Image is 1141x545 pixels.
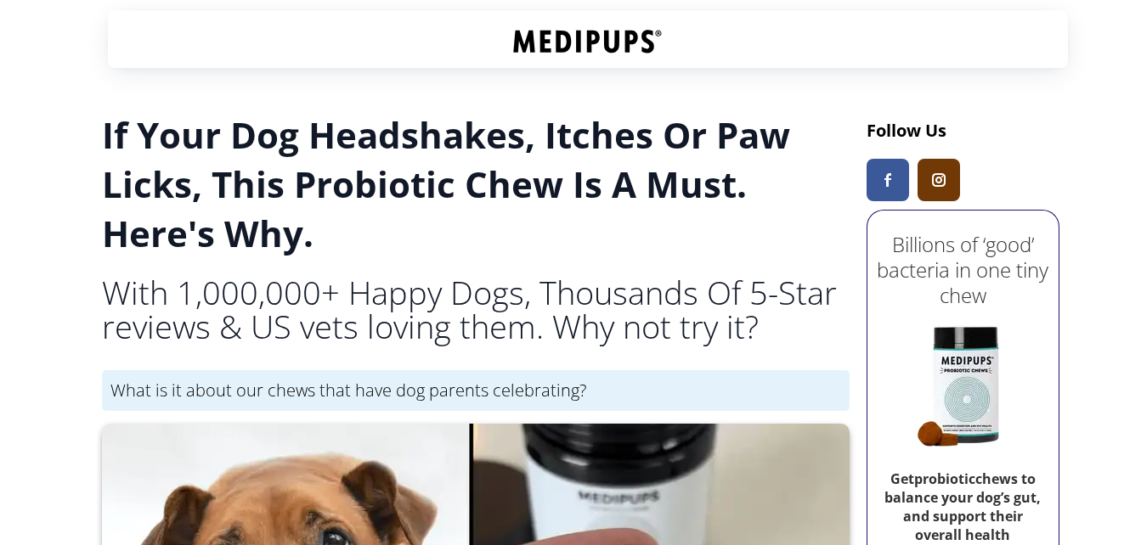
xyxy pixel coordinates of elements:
b: Get probiotic chews to balance your dog’s gut, and support their overall health [884,469,1041,544]
img: Medipups Instagram [932,173,946,187]
h2: Billions of ‘good’ bacteria in one tiny chew [872,232,1054,308]
div: What is it about our chews that have dog parents celebrating? [102,370,850,411]
h3: Follow Us [867,119,1059,142]
img: Medipups Facebook [884,173,891,187]
h1: If Your Dog Headshakes, Itches Or Paw Licks, This Probiotic Chew Is A Must. Here's Why. [102,110,850,258]
h2: With 1,000,000+ Happy Dogs, Thousands Of 5-Star reviews & US vets loving them. Why not try it? [102,275,850,343]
